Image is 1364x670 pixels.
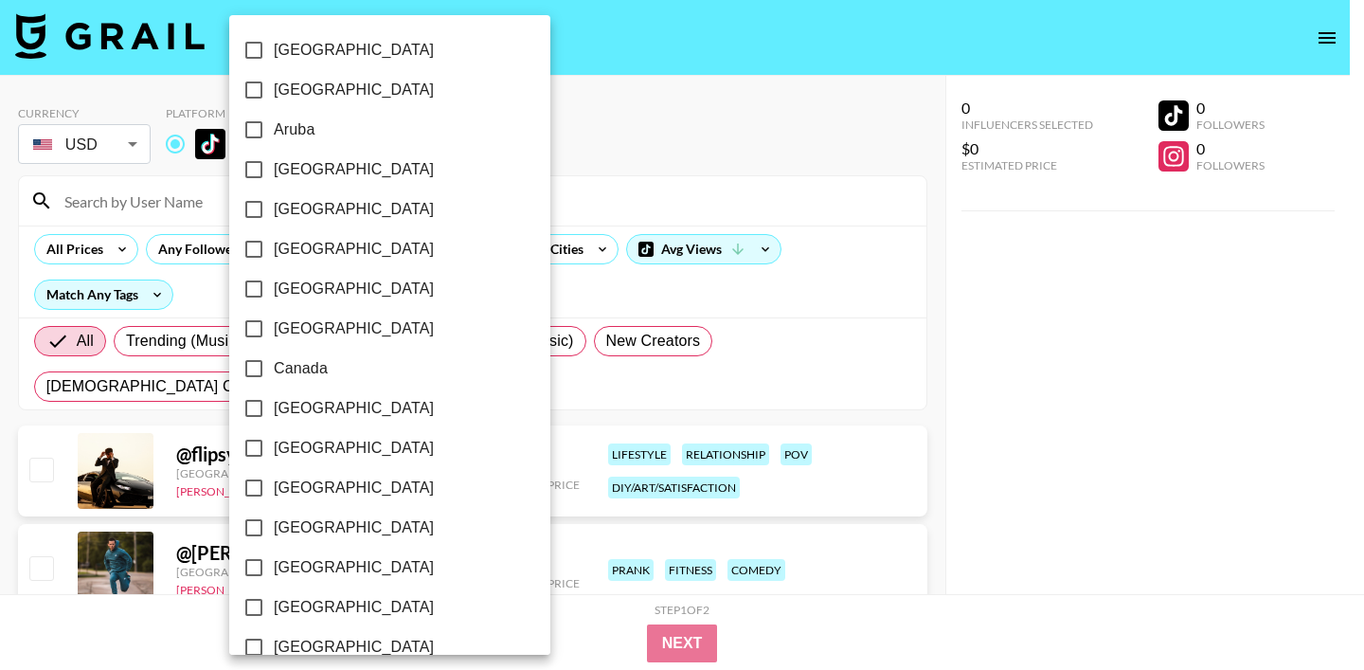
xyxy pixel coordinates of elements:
[274,437,434,460] span: [GEOGRAPHIC_DATA]
[274,158,434,181] span: [GEOGRAPHIC_DATA]
[274,397,434,420] span: [GEOGRAPHIC_DATA]
[274,477,434,499] span: [GEOGRAPHIC_DATA]
[274,238,434,261] span: [GEOGRAPHIC_DATA]
[274,198,434,221] span: [GEOGRAPHIC_DATA]
[274,317,434,340] span: [GEOGRAPHIC_DATA]
[274,118,314,141] span: Aruba
[274,556,434,579] span: [GEOGRAPHIC_DATA]
[274,278,434,300] span: [GEOGRAPHIC_DATA]
[274,79,434,101] span: [GEOGRAPHIC_DATA]
[274,39,434,62] span: [GEOGRAPHIC_DATA]
[274,357,328,380] span: Canada
[274,516,434,539] span: [GEOGRAPHIC_DATA]
[274,596,434,619] span: [GEOGRAPHIC_DATA]
[274,636,434,659] span: [GEOGRAPHIC_DATA]
[1269,575,1341,647] iframe: Drift Widget Chat Controller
